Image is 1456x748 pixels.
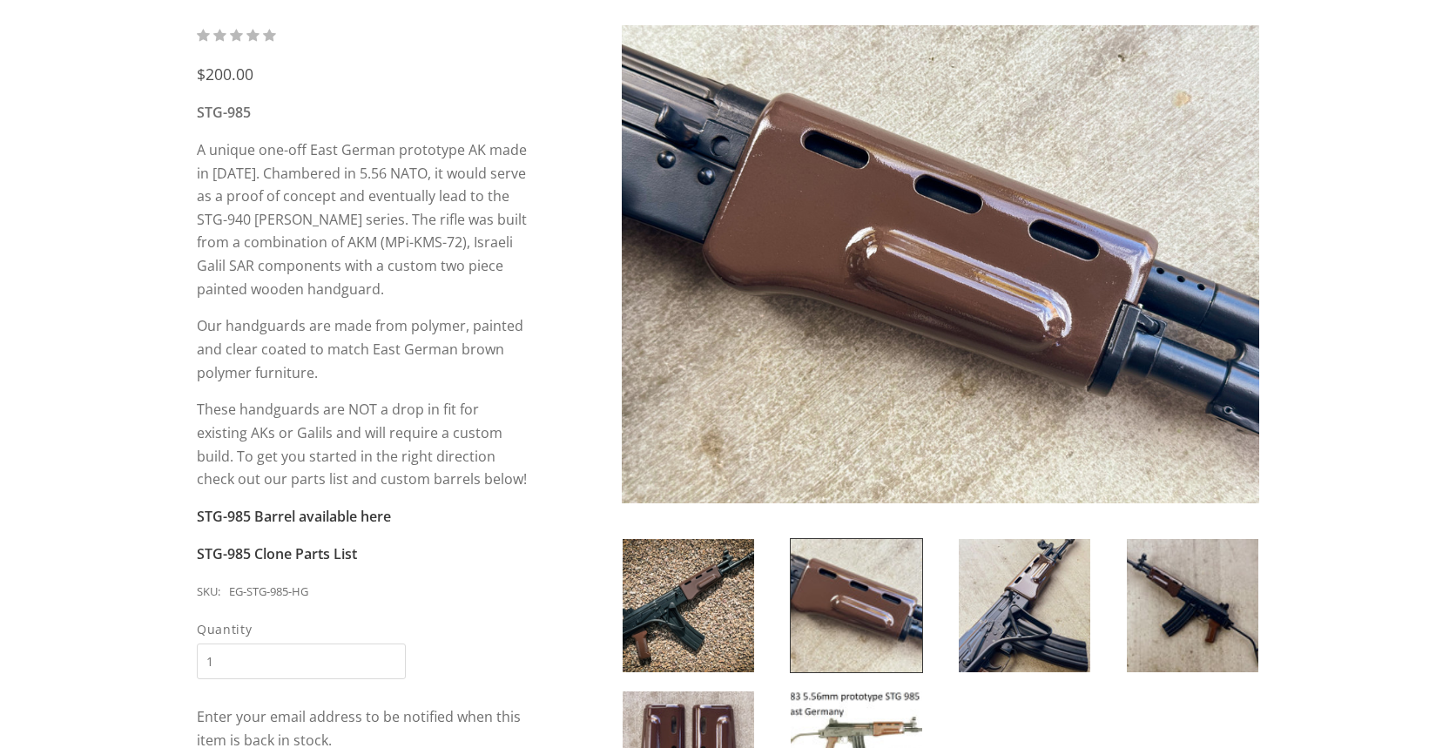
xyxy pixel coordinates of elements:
img: East German STG-985 AK Handguard [959,539,1090,672]
p: These handguards are NOT a drop in fit for existing AKs or Galils and will require a custom build... [197,398,530,491]
a: STG-985 Clone Parts List [197,544,357,563]
img: East German STG-985 AK Handguard [791,539,922,672]
img: East German STG-985 AK Handguard [622,25,1259,503]
img: East German STG-985 AK Handguard [623,539,754,672]
span: Quantity [197,619,406,639]
a: STG-985 Barrel available here [197,507,391,526]
input: Quantity [197,644,406,679]
p: Our handguards are made from polymer, painted and clear coated to match East German brown polymer... [197,314,530,384]
strong: STG-985 [197,103,251,122]
div: EG-STG-985-HG [229,583,308,602]
img: East German STG-985 AK Handguard [1127,539,1258,672]
span: $200.00 [197,64,253,84]
div: SKU: [197,583,220,602]
p: A unique one-off East German prototype AK made in [DATE]. Chambered in 5.56 NATO, it would serve ... [197,138,530,300]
